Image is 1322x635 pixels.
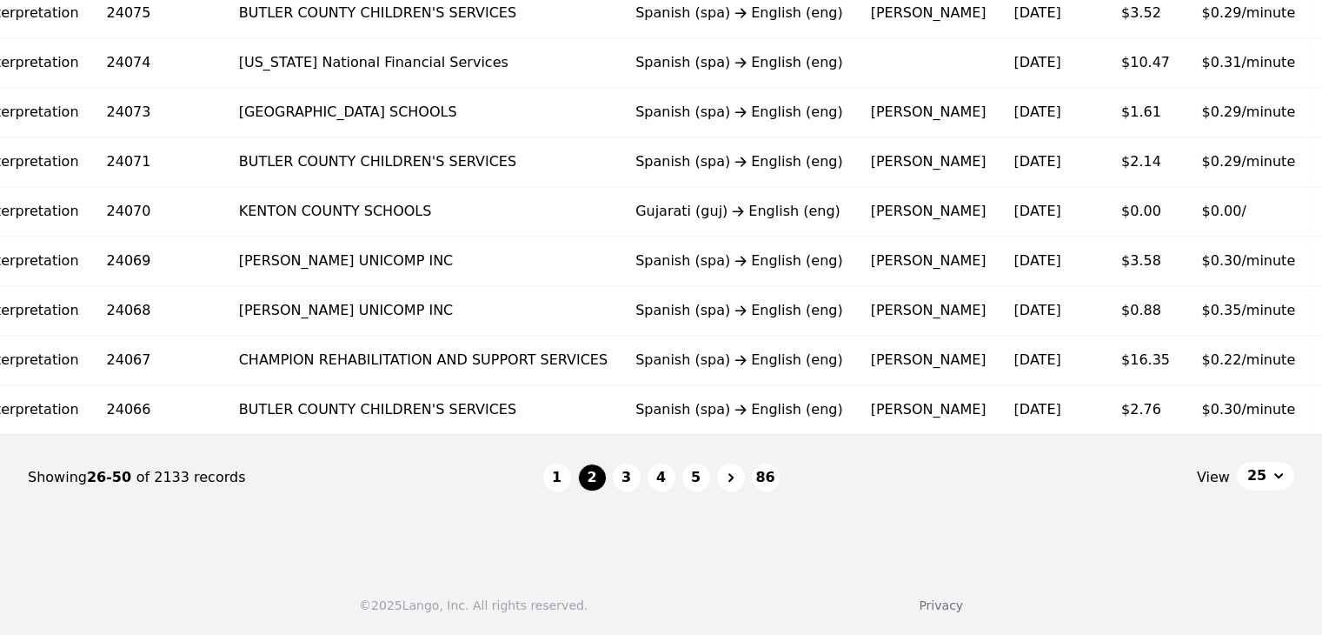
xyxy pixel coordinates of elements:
a: Privacy [919,598,963,612]
button: 1 [543,464,571,491]
td: KENTON COUNTY SCHOOLS [225,187,621,237]
td: [PERSON_NAME] [857,88,1000,137]
div: Showing of 2133 records [28,467,543,488]
span: $0.00/ [1201,203,1246,219]
span: $0.30/minute [1201,401,1295,418]
td: 24069 [93,237,225,286]
td: $2.14 [1107,137,1188,187]
button: 3 [613,464,641,491]
div: Spanish (spa) English (eng) [635,102,843,123]
time: [DATE] [1013,252,1060,269]
div: Gujarati (guj) English (eng) [635,201,843,222]
td: $1.61 [1107,88,1188,137]
td: [PERSON_NAME] [857,137,1000,187]
div: Spanish (spa) English (eng) [635,350,843,371]
td: [PERSON_NAME] [857,336,1000,385]
button: 5 [682,464,710,491]
time: [DATE] [1013,351,1060,368]
td: [PERSON_NAME] UNICOMP INC [225,286,621,336]
td: CHAMPION REHABILITATION AND SUPPORT SERVICES [225,336,621,385]
td: 24066 [93,385,225,435]
td: $0.00 [1107,187,1188,237]
div: Spanish (spa) English (eng) [635,151,843,172]
td: [US_STATE] National Financial Services [225,38,621,88]
td: 24067 [93,336,225,385]
td: 24074 [93,38,225,88]
button: 86 [752,464,780,491]
span: 25 [1247,465,1266,486]
time: [DATE] [1013,54,1060,70]
time: [DATE] [1013,203,1060,219]
td: $10.47 [1107,38,1188,88]
span: $0.29/minute [1201,153,1295,170]
td: 24070 [93,187,225,237]
div: Spanish (spa) English (eng) [635,3,843,23]
td: [PERSON_NAME] [857,187,1000,237]
button: 25 [1237,462,1294,490]
time: [DATE] [1013,401,1060,418]
td: [PERSON_NAME] UNICOMP INC [225,237,621,286]
td: 24068 [93,286,225,336]
td: BUTLER COUNTY CHILDREN'S SERVICES [225,137,621,187]
td: $16.35 [1107,336,1188,385]
div: Spanish (spa) English (eng) [635,52,843,73]
td: $0.88 [1107,286,1188,336]
span: $0.30/minute [1201,252,1295,269]
td: $2.76 [1107,385,1188,435]
div: Spanish (spa) English (eng) [635,251,843,271]
span: $0.22/minute [1201,351,1295,368]
button: 4 [648,464,675,491]
td: BUTLER COUNTY CHILDREN'S SERVICES [225,385,621,435]
span: $0.29/minute [1201,104,1295,120]
span: View [1197,467,1230,488]
span: $0.35/minute [1201,302,1295,318]
time: [DATE] [1013,104,1060,120]
span: 26-50 [87,469,136,485]
td: [PERSON_NAME] [857,385,1000,435]
td: 24071 [93,137,225,187]
time: [DATE] [1013,302,1060,318]
td: [PERSON_NAME] [857,286,1000,336]
td: [PERSON_NAME] [857,237,1000,286]
span: $0.29/minute [1201,4,1295,21]
div: Spanish (spa) English (eng) [635,399,843,420]
nav: Page navigation [28,435,1294,520]
time: [DATE] [1013,4,1060,21]
span: $0.31/minute [1201,54,1295,70]
div: © 2025 Lango, Inc. All rights reserved. [359,597,588,614]
time: [DATE] [1013,153,1060,170]
td: [GEOGRAPHIC_DATA] SCHOOLS [225,88,621,137]
td: 24073 [93,88,225,137]
td: $3.58 [1107,237,1188,286]
div: Spanish (spa) English (eng) [635,300,843,321]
